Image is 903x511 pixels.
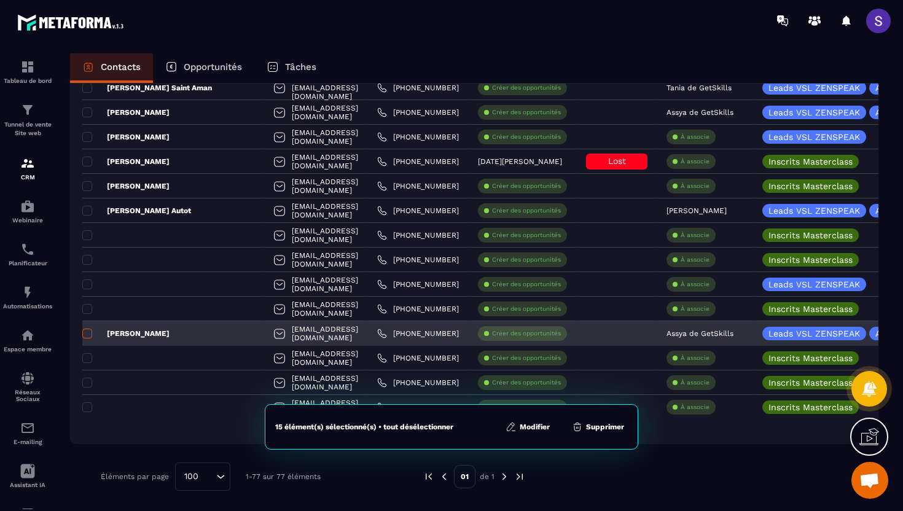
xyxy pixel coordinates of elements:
[681,231,709,240] p: À associe
[768,403,853,412] p: Inscrits Masterclass
[768,305,853,313] p: Inscrits Masterclass
[3,362,52,412] a: social-networksocial-networkRéseaux Sociaux
[666,108,733,117] p: Assya de GetSkills
[20,60,35,74] img: formation
[377,279,459,289] a: [PHONE_NUMBER]
[3,217,52,224] p: Webinaire
[681,255,709,264] p: À associe
[377,353,459,363] a: [PHONE_NUMBER]
[3,482,52,488] p: Assistant IA
[681,133,709,141] p: À associe
[681,280,709,289] p: À associe
[3,260,52,267] p: Planificateur
[492,305,561,313] p: Créer des opportunités
[768,329,860,338] p: Leads VSL ZENSPEAK
[17,11,128,34] img: logo
[20,285,35,300] img: automations
[82,181,170,191] p: [PERSON_NAME]
[377,402,459,412] a: [PHONE_NUMBER]
[502,421,553,433] button: Modifier
[568,421,628,433] button: Supprimer
[82,107,170,117] p: [PERSON_NAME]
[492,329,561,338] p: Créer des opportunités
[681,403,709,412] p: À associe
[492,280,561,289] p: Créer des opportunités
[175,462,230,491] div: Search for option
[20,156,35,171] img: formation
[851,462,888,499] div: Ouvrir le chat
[666,84,732,92] p: Tania de GetSkills
[377,255,459,265] a: [PHONE_NUMBER]
[82,329,170,338] p: [PERSON_NAME]
[768,206,860,215] p: Leads VSL ZENSPEAK
[681,157,709,166] p: À associe
[681,354,709,362] p: À associe
[3,276,52,319] a: automationsautomationsAutomatisations
[3,439,52,445] p: E-mailing
[377,83,459,93] a: [PHONE_NUMBER]
[768,182,853,190] p: Inscrits Masterclass
[492,108,561,117] p: Créer des opportunités
[285,61,316,72] p: Tâches
[3,190,52,233] a: automationsautomationsWebinaire
[3,319,52,362] a: automationsautomationsEspace membre
[101,61,141,72] p: Contacts
[492,182,561,190] p: Créer des opportunités
[3,389,52,402] p: Réseaux Sociaux
[768,133,860,141] p: Leads VSL ZENSPEAK
[492,84,561,92] p: Créer des opportunités
[768,231,853,240] p: Inscrits Masterclass
[768,84,860,92] p: Leads VSL ZENSPEAK
[3,120,52,138] p: Tunnel de vente Site web
[82,83,212,93] p: [PERSON_NAME] Saint Aman
[492,403,561,412] p: Créer des opportunités
[377,378,459,388] a: [PHONE_NUMBER]
[492,206,561,215] p: Créer des opportunités
[768,280,860,289] p: Leads VSL ZENSPEAK
[20,103,35,117] img: formation
[184,61,242,72] p: Opportunités
[377,206,459,216] a: [PHONE_NUMBER]
[3,93,52,147] a: formationformationTunnel de vente Site web
[101,472,169,481] p: Éléments par page
[275,422,453,432] div: 15 élément(s) sélectionné(s) • tout désélectionner
[492,378,561,387] p: Créer des opportunités
[768,354,853,362] p: Inscrits Masterclass
[20,242,35,257] img: scheduler
[377,329,459,338] a: [PHONE_NUMBER]
[768,157,853,166] p: Inscrits Masterclass
[82,206,191,216] p: [PERSON_NAME] Autot
[439,471,450,482] img: prev
[768,108,860,117] p: Leads VSL ZENSPEAK
[666,329,733,338] p: Assya de GetSkills
[492,354,561,362] p: Créer des opportunités
[82,132,170,142] p: [PERSON_NAME]
[153,53,254,83] a: Opportunités
[768,378,853,387] p: Inscrits Masterclass
[681,378,709,387] p: À associe
[20,199,35,214] img: automations
[454,465,475,488] p: 01
[3,50,52,93] a: formationformationTableau de bord
[478,157,562,166] p: [DATE][PERSON_NAME]
[3,147,52,190] a: formationformationCRM
[3,454,52,497] a: Assistant IA
[82,157,170,166] p: [PERSON_NAME]
[377,107,459,117] a: [PHONE_NUMBER]
[203,470,213,483] input: Search for option
[3,233,52,276] a: schedulerschedulerPlanificateur
[608,156,626,166] span: Lost
[492,133,561,141] p: Créer des opportunités
[768,255,853,264] p: Inscrits Masterclass
[246,472,321,481] p: 1-77 sur 77 éléments
[70,53,153,83] a: Contacts
[3,346,52,353] p: Espace membre
[480,472,495,482] p: de 1
[254,53,329,83] a: Tâches
[377,132,459,142] a: [PHONE_NUMBER]
[499,471,510,482] img: next
[20,328,35,343] img: automations
[377,230,459,240] a: [PHONE_NUMBER]
[3,412,52,454] a: emailemailE-mailing
[377,157,459,166] a: [PHONE_NUMBER]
